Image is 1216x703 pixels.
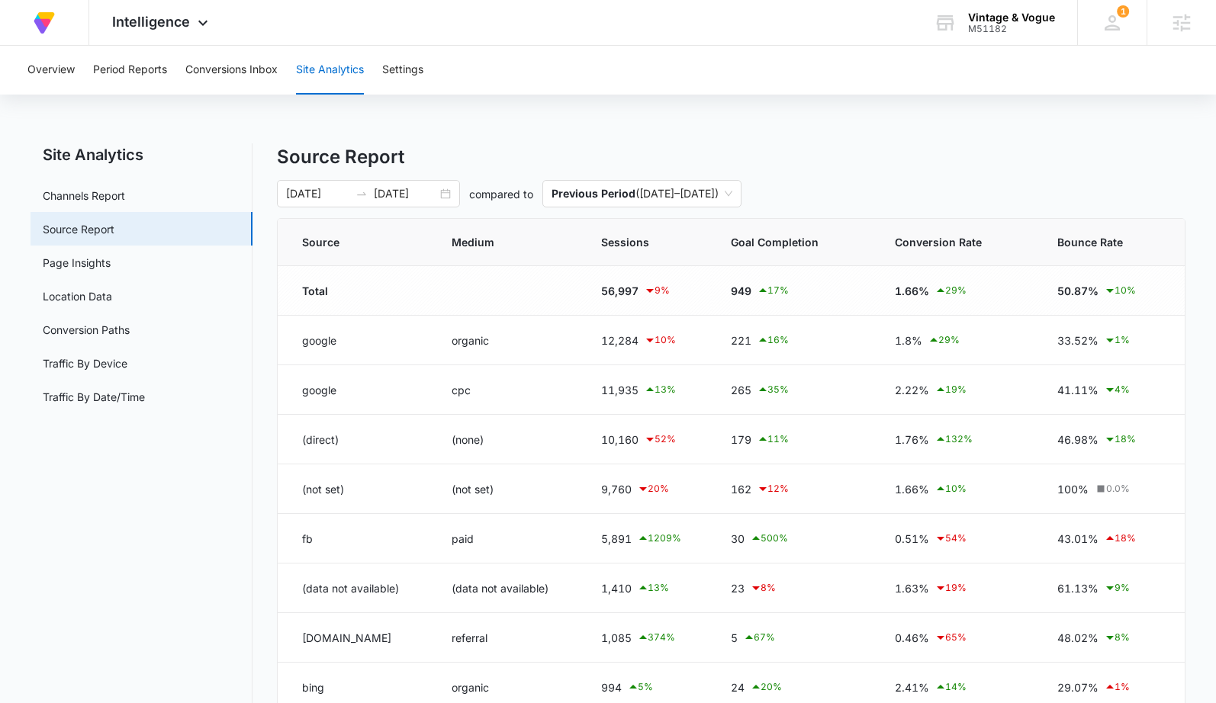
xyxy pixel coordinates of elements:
[302,234,393,250] span: Source
[278,464,433,514] td: (not set)
[1057,481,1160,497] div: 100%
[935,678,967,696] div: 14 %
[1057,234,1138,250] span: Bounce Rate
[1057,678,1160,696] div: 29.07%
[757,430,789,448] div: 11 %
[433,316,582,365] td: organic
[1057,331,1160,349] div: 33.52%
[935,529,967,547] div: 54 %
[757,380,789,399] div: 35 %
[355,188,368,200] span: swap-right
[27,46,75,95] button: Overview
[1057,628,1160,647] div: 48.02%
[601,628,695,647] div: 1,085
[1117,5,1129,18] div: notifications count
[601,579,695,597] div: 1,410
[185,46,278,95] button: Conversions Inbox
[895,430,1021,448] div: 1.76%
[43,322,130,338] a: Conversion Paths
[601,678,695,696] div: 994
[935,480,967,498] div: 10 %
[935,628,967,647] div: 65 %
[601,430,695,448] div: 10,160
[895,331,1021,349] div: 1.8%
[928,331,960,349] div: 29 %
[750,529,788,547] div: 500 %
[1057,430,1160,448] div: 46.98%
[731,529,857,547] div: 30
[644,281,670,300] div: 9 %
[731,628,857,647] div: 5
[601,281,695,300] div: 56,997
[43,288,112,304] a: Location Data
[278,563,433,613] td: (data not available)
[637,579,669,597] div: 13 %
[93,46,167,95] button: Period Reports
[731,281,857,300] div: 949
[382,46,423,95] button: Settings
[731,234,835,250] span: Goal Completion
[355,188,368,200] span: to
[601,234,673,250] span: Sessions
[278,415,433,464] td: (direct)
[627,678,653,696] div: 5 %
[644,380,676,399] div: 13 %
[286,185,349,202] input: Start date
[1104,281,1136,300] div: 10 %
[895,678,1021,696] div: 2.41%
[731,331,857,349] div: 221
[1057,380,1160,399] div: 41.11%
[757,281,789,300] div: 17 %
[731,678,857,696] div: 24
[1104,331,1130,349] div: 1 %
[1104,628,1130,647] div: 8 %
[1094,482,1130,496] div: 0.0 %
[731,480,857,498] div: 162
[112,14,190,30] span: Intelligence
[895,480,1021,498] div: 1.66%
[601,529,695,547] div: 5,891
[731,430,857,448] div: 179
[637,480,669,498] div: 20 %
[935,579,967,597] div: 19 %
[895,529,1021,547] div: 0.51%
[433,613,582,663] td: referral
[469,186,533,202] p: compared to
[895,281,1021,300] div: 1.66%
[31,9,58,37] img: Volusion
[1057,579,1160,597] div: 61.13%
[296,46,364,95] button: Site Analytics
[644,430,676,448] div: 52 %
[743,628,775,647] div: 67 %
[433,464,582,514] td: (not set)
[601,480,695,498] div: 9,760
[1104,678,1130,696] div: 1 %
[935,430,973,448] div: 132 %
[757,331,789,349] div: 16 %
[1104,579,1130,597] div: 9 %
[968,11,1055,24] div: account name
[278,514,433,563] td: fb
[43,221,114,237] a: Source Report
[278,613,433,663] td: [DOMAIN_NAME]
[637,628,675,647] div: 374 %
[374,185,437,202] input: End date
[757,480,789,498] div: 12 %
[31,143,253,166] h2: Site Analytics
[1117,5,1129,18] span: 1
[43,355,127,371] a: Traffic By Device
[601,380,695,399] div: 11,935
[1104,430,1136,448] div: 18 %
[895,234,999,250] span: Conversion Rate
[1104,380,1130,399] div: 4 %
[552,181,732,207] span: ( [DATE] – [DATE] )
[731,579,857,597] div: 23
[452,234,542,250] span: Medium
[277,143,1185,171] h4: Source Report
[278,365,433,415] td: google
[968,24,1055,34] div: account id
[278,316,433,365] td: google
[433,365,582,415] td: cpc
[895,579,1021,597] div: 1.63%
[43,188,125,204] a: Channels Report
